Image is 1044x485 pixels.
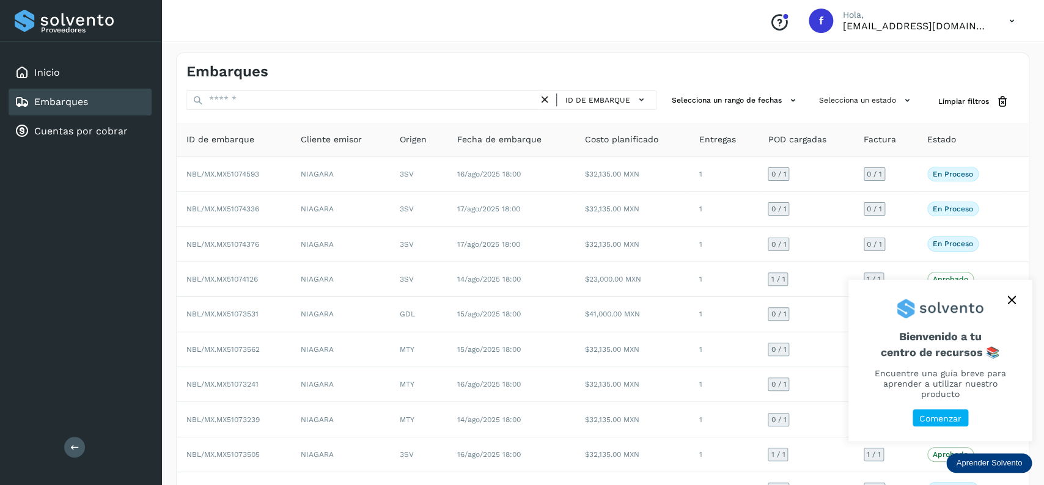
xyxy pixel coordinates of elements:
[771,241,786,248] span: 0 / 1
[390,402,447,437] td: MTY
[186,380,259,388] span: NBL/MX.MX51073241
[689,157,758,192] td: 1
[457,240,520,249] span: 17/ago/2025 18:00
[457,345,521,354] span: 15/ago/2025 18:00
[575,367,689,402] td: $32,135.00 MXN
[933,205,973,213] p: En proceso
[291,297,390,332] td: NIAGARA
[9,59,152,86] div: Inicio
[771,275,785,283] span: 1 / 1
[34,125,128,137] a: Cuentas por cobrar
[863,346,1017,359] p: centro de recursos 📚
[689,437,758,472] td: 1
[575,157,689,192] td: $32,135.00 MXN
[956,458,1022,468] p: Aprender Solvento
[562,91,652,109] button: ID de embarque
[689,297,758,332] td: 1
[457,133,542,146] span: Fecha de embarque
[933,239,973,248] p: En proceso
[771,170,786,178] span: 0 / 1
[575,297,689,332] td: $41,000.00 MXN
[946,453,1032,473] div: Aprender Solvento
[390,367,447,402] td: MTY
[927,133,956,146] span: Estado
[291,157,390,192] td: NIAGARA
[867,241,882,248] span: 0 / 1
[771,346,786,353] span: 0 / 1
[689,192,758,227] td: 1
[457,170,521,178] span: 16/ago/2025 18:00
[689,262,758,297] td: 1
[867,451,881,458] span: 1 / 1
[301,133,362,146] span: Cliente emisor
[41,26,147,34] p: Proveedores
[291,437,390,472] td: NIAGARA
[575,437,689,472] td: $32,135.00 MXN
[186,310,259,318] span: NBL/MX.MX51073531
[928,90,1019,113] button: Limpiar filtros
[186,63,268,81] h4: Embarques
[9,118,152,145] div: Cuentas por cobrar
[689,332,758,367] td: 1
[457,275,521,283] span: 14/ago/2025 18:00
[584,133,658,146] span: Costo planificado
[186,275,258,283] span: NBL/MX.MX51074126
[575,262,689,297] td: $23,000.00 MXN
[390,332,447,367] td: MTY
[457,380,521,388] span: 16/ago/2025 18:00
[864,133,896,146] span: Factura
[689,367,758,402] td: 1
[575,402,689,437] td: $32,135.00 MXN
[771,451,785,458] span: 1 / 1
[933,450,968,459] p: Aprobado
[291,262,390,297] td: NIAGARA
[843,10,990,20] p: Hola,
[771,381,786,388] span: 0 / 1
[575,192,689,227] td: $32,135.00 MXN
[867,205,882,213] span: 0 / 1
[575,227,689,261] td: $32,135.00 MXN
[867,275,881,283] span: 1 / 1
[848,280,1032,441] div: Aprender Solvento
[390,192,447,227] td: 3SV
[699,133,735,146] span: Entregas
[390,262,447,297] td: 3SV
[771,310,786,318] span: 0 / 1
[689,402,758,437] td: 1
[1002,291,1021,309] button: close,
[186,240,259,249] span: NBL/MX.MX51074376
[768,133,826,146] span: POD cargadas
[400,133,427,146] span: Origen
[771,205,786,213] span: 0 / 1
[186,415,260,424] span: NBL/MX.MX51073239
[933,170,973,178] p: En proceso
[689,227,758,261] td: 1
[291,227,390,261] td: NIAGARA
[390,297,447,332] td: GDL
[457,415,521,424] span: 14/ago/2025 18:00
[919,414,961,424] p: Comenzar
[575,332,689,367] td: $32,135.00 MXN
[186,345,260,354] span: NBL/MX.MX51073562
[186,133,254,146] span: ID de embarque
[913,409,968,427] button: Comenzar
[186,170,259,178] span: NBL/MX.MX51074593
[771,416,786,423] span: 0 / 1
[186,205,259,213] span: NBL/MX.MX51074336
[390,157,447,192] td: 3SV
[863,330,1017,359] span: Bienvenido a tu
[291,332,390,367] td: NIAGARA
[390,437,447,472] td: 3SV
[457,310,521,318] span: 15/ago/2025 18:00
[390,227,447,261] td: 3SV
[186,450,260,459] span: NBL/MX.MX51073505
[863,368,1017,399] p: Encuentre una guía breve para aprender a utilizar nuestro producto
[9,89,152,115] div: Embarques
[291,192,390,227] td: NIAGARA
[291,402,390,437] td: NIAGARA
[938,96,989,107] span: Limpiar filtros
[565,95,630,106] span: ID de embarque
[867,170,882,178] span: 0 / 1
[34,96,88,108] a: Embarques
[814,90,919,111] button: Selecciona un estado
